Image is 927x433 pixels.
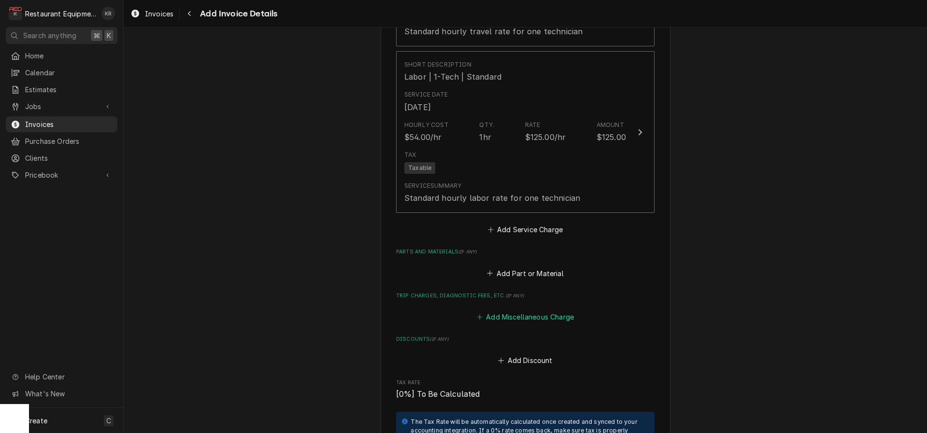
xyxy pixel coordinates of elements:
[486,223,564,237] button: Add Service Charge
[597,121,624,129] div: Amount
[6,27,117,44] button: Search anything⌘K
[525,131,566,143] div: $125.00/hr
[25,372,112,382] span: Help Center
[404,162,435,174] span: Taxable
[396,51,655,213] button: Update Line Item
[479,121,494,129] div: Qty.
[404,192,580,204] div: Standard hourly labor rate for one technician
[25,417,47,425] span: Create
[506,293,524,298] span: ( if any )
[25,119,113,129] span: Invoices
[197,7,277,20] span: Add Invoice Details
[25,51,113,61] span: Home
[396,390,480,399] span: [0%] To Be Calculated
[404,121,449,129] div: Hourly Cost
[6,386,117,402] a: Go to What's New
[404,131,442,143] div: $54.00/hr
[6,167,117,183] a: Go to Pricebook
[106,416,111,426] span: C
[497,354,554,367] button: Add Discount
[107,30,111,41] span: K
[396,335,655,367] div: Discounts
[396,248,655,256] label: Parts and Materials
[127,6,177,22] a: Invoices
[23,30,76,41] span: Search anything
[25,389,112,399] span: What's New
[25,170,98,180] span: Pricebook
[182,6,197,21] button: Navigate back
[485,266,565,280] button: Add Part or Material
[9,7,22,20] div: R
[6,48,117,64] a: Home
[25,153,113,163] span: Clients
[6,369,117,385] a: Go to Help Center
[404,101,431,113] div: [DATE]
[145,9,173,19] span: Invoices
[396,379,655,387] span: Tax Rate
[475,310,575,324] button: Add Miscellaneous Charge
[396,335,655,343] label: Discounts
[396,292,655,324] div: Trip Charges, Diagnostic Fees, etc.
[93,30,100,41] span: ⌘
[25,9,96,19] div: Restaurant Equipment Diagnostics
[396,248,655,280] div: Parts and Materials
[396,379,655,400] div: Tax Rate
[396,292,655,300] label: Trip Charges, Diagnostic Fees, etc.
[101,7,115,20] div: KR
[404,90,448,99] div: Service Date
[404,60,471,69] div: Short Description
[396,389,655,400] span: Tax Rate
[6,150,117,166] a: Clients
[25,68,113,78] span: Calendar
[597,131,626,143] div: $125.00
[9,7,22,20] div: Restaurant Equipment Diagnostics's Avatar
[25,136,113,146] span: Purchase Orders
[479,131,491,143] div: 1hr
[430,336,448,342] span: ( if any )
[6,65,117,81] a: Calendar
[101,7,115,20] div: Kelli Robinette's Avatar
[404,26,583,37] div: Standard hourly travel rate for one technician
[404,71,501,83] div: Labor | 1-Tech | Standard
[25,84,113,95] span: Estimates
[6,98,117,114] a: Go to Jobs
[6,82,117,98] a: Estimates
[6,133,117,149] a: Purchase Orders
[458,249,477,254] span: ( if any )
[404,182,461,190] div: Service Summary
[404,151,416,159] div: Tax
[6,116,117,132] a: Invoices
[525,121,541,129] div: Rate
[25,101,98,112] span: Jobs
